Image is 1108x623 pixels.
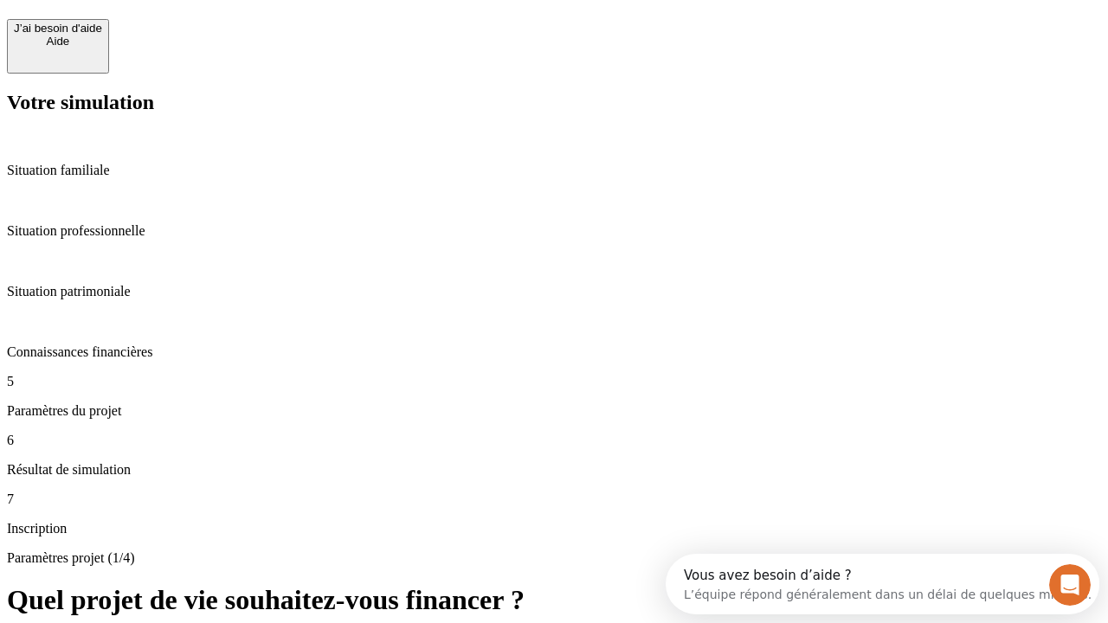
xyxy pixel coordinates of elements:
[7,550,1101,566] p: Paramètres projet (1/4)
[7,7,477,55] div: Ouvrir le Messenger Intercom
[7,403,1101,419] p: Paramètres du projet
[7,374,1101,389] p: 5
[7,344,1101,360] p: Connaissances financières
[7,284,1101,299] p: Situation patrimoniale
[14,22,102,35] div: J’ai besoin d'aide
[18,29,426,47] div: L’équipe répond généralement dans un délai de quelques minutes.
[7,19,109,74] button: J’ai besoin d'aideAide
[1049,564,1091,606] iframe: Intercom live chat
[7,433,1101,448] p: 6
[18,15,426,29] div: Vous avez besoin d’aide ?
[7,491,1101,507] p: 7
[7,91,1101,114] h2: Votre simulation
[666,554,1099,614] iframe: Intercom live chat discovery launcher
[7,462,1101,478] p: Résultat de simulation
[7,521,1101,536] p: Inscription
[7,584,1101,616] h1: Quel projet de vie souhaitez-vous financer ?
[7,223,1101,239] p: Situation professionnelle
[7,163,1101,178] p: Situation familiale
[14,35,102,48] div: Aide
